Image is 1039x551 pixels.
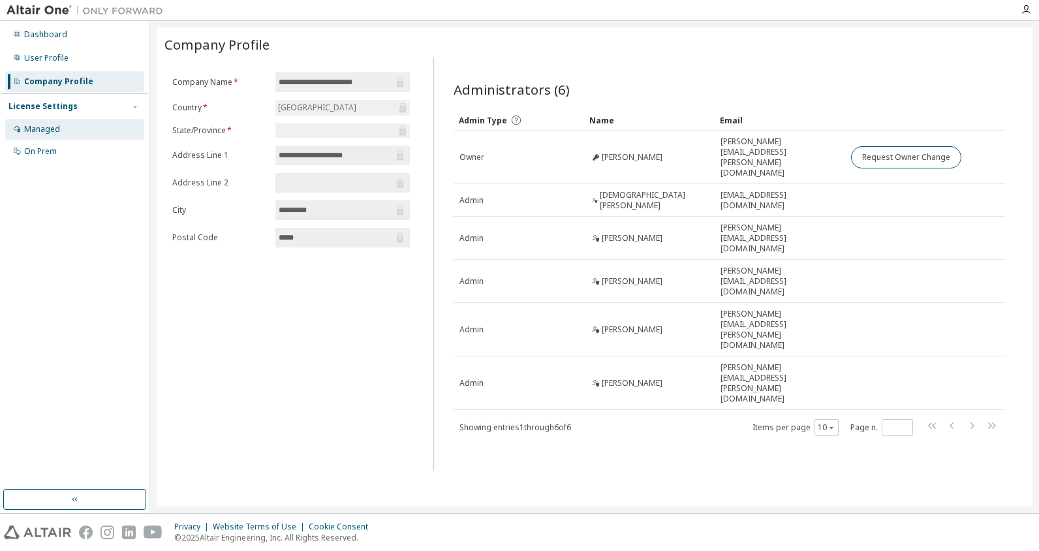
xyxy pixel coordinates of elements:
[851,146,961,168] button: Request Owner Change
[8,101,78,112] div: License Settings
[459,115,507,126] span: Admin Type
[24,29,67,40] div: Dashboard
[122,526,136,539] img: linkedin.svg
[79,526,93,539] img: facebook.svg
[589,110,709,131] div: Name
[172,232,268,243] label: Postal Code
[172,125,268,136] label: State/Province
[459,324,484,335] span: Admin
[459,378,484,388] span: Admin
[172,77,268,87] label: Company Name
[600,190,709,211] span: [DEMOGRAPHIC_DATA][PERSON_NAME]
[721,362,839,404] span: [PERSON_NAME][EMAIL_ADDRESS][PERSON_NAME][DOMAIN_NAME]
[101,526,114,539] img: instagram.svg
[275,100,410,116] div: [GEOGRAPHIC_DATA]
[454,80,570,99] span: Administrators (6)
[172,205,268,215] label: City
[602,276,662,287] span: [PERSON_NAME]
[174,522,213,532] div: Privacy
[7,4,170,17] img: Altair One
[164,35,270,54] span: Company Profile
[602,324,662,335] span: [PERSON_NAME]
[818,422,835,433] button: 10
[459,276,484,287] span: Admin
[459,233,484,244] span: Admin
[850,419,913,436] span: Page n.
[721,223,839,254] span: [PERSON_NAME][EMAIL_ADDRESS][DOMAIN_NAME]
[174,532,376,543] p: © 2025 Altair Engineering, Inc. All Rights Reserved.
[213,522,309,532] div: Website Terms of Use
[172,102,268,113] label: Country
[24,146,57,157] div: On Prem
[24,53,69,63] div: User Profile
[309,522,376,532] div: Cookie Consent
[721,190,839,211] span: [EMAIL_ADDRESS][DOMAIN_NAME]
[172,150,268,161] label: Address Line 1
[602,378,662,388] span: [PERSON_NAME]
[4,526,71,539] img: altair_logo.svg
[721,136,839,178] span: [PERSON_NAME][EMAIL_ADDRESS][PERSON_NAME][DOMAIN_NAME]
[459,422,571,433] span: Showing entries 1 through 6 of 6
[721,266,839,297] span: [PERSON_NAME][EMAIL_ADDRESS][DOMAIN_NAME]
[276,101,358,115] div: [GEOGRAPHIC_DATA]
[459,152,484,163] span: Owner
[752,419,839,436] span: Items per page
[172,178,268,188] label: Address Line 2
[720,110,840,131] div: Email
[459,195,484,206] span: Admin
[144,526,163,539] img: youtube.svg
[24,76,93,87] div: Company Profile
[721,309,839,351] span: [PERSON_NAME][EMAIL_ADDRESS][PERSON_NAME][DOMAIN_NAME]
[602,152,662,163] span: [PERSON_NAME]
[602,233,662,244] span: [PERSON_NAME]
[24,124,60,134] div: Managed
